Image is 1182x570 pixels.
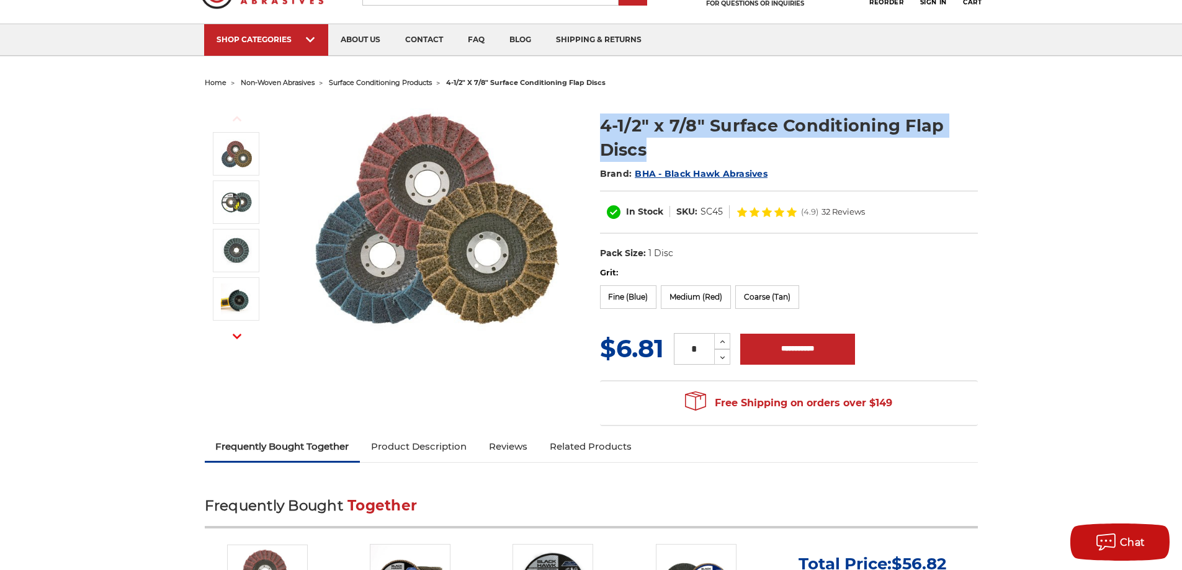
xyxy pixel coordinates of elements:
[222,323,252,350] button: Next
[626,206,663,217] span: In Stock
[393,24,455,56] a: contact
[1120,537,1145,548] span: Chat
[701,205,723,218] dd: SC45
[544,24,654,56] a: shipping & returns
[221,187,252,218] img: Black Hawk Abrasives Surface Conditioning Flap Disc - Blue
[205,433,360,460] a: Frequently Bought Together
[205,78,226,87] a: home
[600,114,978,162] h1: 4-1/2" x 7/8" Surface Conditioning Flap Discs
[822,208,865,216] span: 32 Reviews
[347,497,417,514] span: Together
[600,333,664,363] span: $6.81
[328,24,393,56] a: about us
[497,24,544,56] a: blog
[635,168,768,179] a: BHA - Black Hawk Abrasives
[241,78,315,87] a: non-woven abrasives
[311,100,559,342] img: Scotch brite flap discs
[600,168,632,179] span: Brand:
[455,24,497,56] a: faq
[221,139,252,169] img: Scotch brite flap discs
[221,283,252,314] img: Angle grinder with blue surface conditioning flap disc
[221,235,252,266] img: 4-1/2" x 7/8" Surface Conditioning Flap Discs
[600,267,978,279] label: Grit:
[222,105,252,132] button: Previous
[600,247,646,260] dt: Pack Size:
[648,247,673,260] dd: 1 Disc
[205,497,343,514] span: Frequently Bought
[446,78,606,87] span: 4-1/2" x 7/8" surface conditioning flap discs
[1070,523,1170,561] button: Chat
[217,35,316,44] div: SHOP CATEGORIES
[539,433,643,460] a: Related Products
[801,208,818,216] span: (4.9)
[478,433,539,460] a: Reviews
[360,433,478,460] a: Product Description
[676,205,697,218] dt: SKU:
[685,391,892,416] span: Free Shipping on orders over $149
[329,78,432,87] a: surface conditioning products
